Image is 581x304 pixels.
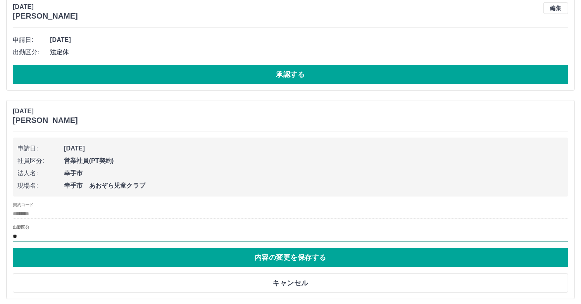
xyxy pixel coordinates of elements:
label: 出勤区分 [13,225,29,231]
span: 申請日: [17,144,64,153]
button: 編集 [543,2,568,14]
span: [DATE] [50,35,568,45]
span: 幸手市 [64,169,564,178]
span: 法人名: [17,169,64,178]
span: 現場名: [17,181,64,190]
h3: [PERSON_NAME] [13,12,78,21]
label: 契約コード [13,202,33,208]
span: 申請日: [13,35,50,45]
span: [DATE] [64,144,564,153]
span: 営業社員(PT契約) [64,156,564,166]
button: 承認する [13,65,568,84]
span: 社員区分: [17,156,64,166]
span: 幸手市 あおぞら児童クラブ [64,181,564,190]
p: [DATE] [13,2,78,12]
span: 出勤区分: [13,48,50,57]
span: 法定休 [50,48,568,57]
button: キャンセル [13,273,568,293]
p: [DATE] [13,107,78,116]
h3: [PERSON_NAME] [13,116,78,125]
button: 内容の変更を保存する [13,248,568,267]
